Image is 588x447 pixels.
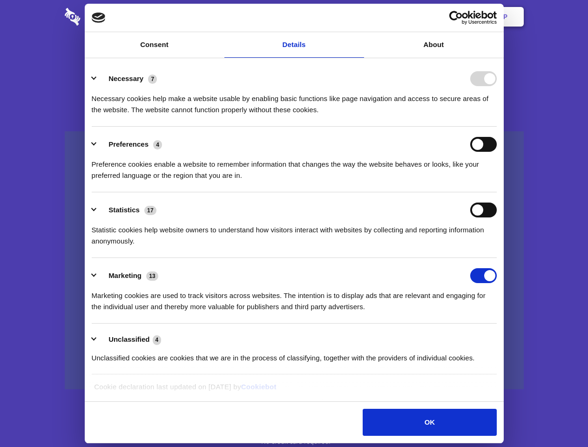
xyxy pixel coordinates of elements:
span: 17 [144,206,156,215]
span: 4 [153,335,162,345]
span: 4 [153,140,162,149]
label: Preferences [108,140,149,148]
button: OK [363,409,496,436]
a: Cookiebot [241,383,277,391]
span: 7 [148,74,157,84]
label: Marketing [108,271,142,279]
div: Necessary cookies help make a website usable by enabling basic functions like page navigation and... [92,86,497,115]
div: Marketing cookies are used to track visitors across websites. The intention is to display ads tha... [92,283,497,312]
a: Consent [85,32,224,58]
a: Usercentrics Cookiebot - opens in a new window [415,11,497,25]
label: Statistics [108,206,140,214]
div: Cookie declaration last updated on [DATE] by [87,381,501,400]
a: Pricing [273,2,314,31]
div: Unclassified cookies are cookies that we are in the process of classifying, together with the pro... [92,345,497,364]
a: Details [224,32,364,58]
button: Necessary (7) [92,71,163,86]
button: Unclassified (4) [92,334,167,345]
button: Statistics (17) [92,203,162,217]
h1: Eliminate Slack Data Loss. [65,42,524,75]
img: logo-wordmark-white-trans-d4663122ce5f474addd5e946df7df03e33cb6a1c49d2221995e7729f52c070b2.svg [65,8,144,26]
a: About [364,32,504,58]
label: Necessary [108,74,143,82]
button: Preferences (4) [92,137,168,152]
span: 13 [146,271,158,281]
div: Statistic cookies help website owners to understand how visitors interact with websites by collec... [92,217,497,247]
iframe: Drift Widget Chat Controller [541,400,577,436]
a: Login [422,2,463,31]
button: Marketing (13) [92,268,164,283]
img: logo [92,13,106,23]
h4: Auto-redaction of sensitive data, encrypted data sharing and self-destructing private chats. Shar... [65,85,524,115]
a: Contact [378,2,420,31]
div: Preference cookies enable a website to remember information that changes the way the website beha... [92,152,497,181]
a: Wistia video thumbnail [65,131,524,390]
